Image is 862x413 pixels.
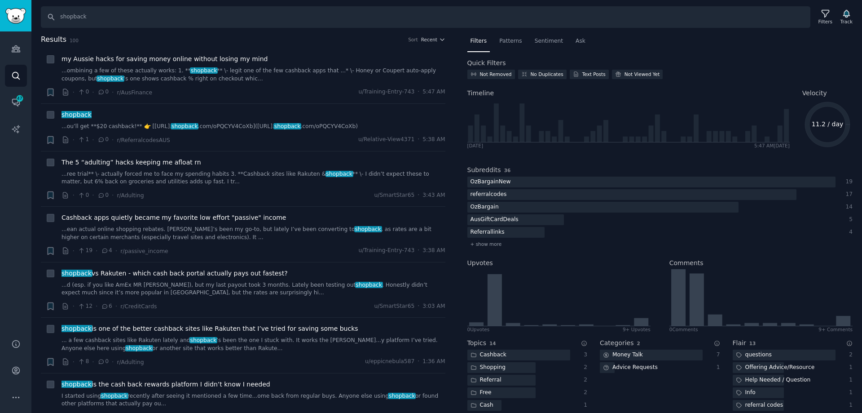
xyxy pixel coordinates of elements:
[669,326,698,333] div: 0 Comment s
[733,350,775,361] div: questions
[421,36,445,43] button: Recent
[733,375,814,386] div: Help Needed / Question
[467,165,501,175] h2: Subreddits
[97,358,109,366] span: 0
[78,302,92,311] span: 12
[467,350,510,361] div: Cashback
[580,351,588,359] div: 3
[818,326,853,333] div: 9+ Comments
[845,178,853,186] div: 19
[754,142,790,149] div: 5:47 AM [DATE]
[845,228,853,236] div: 4
[600,362,661,373] div: Advice Requests
[73,302,75,311] span: ·
[73,135,75,145] span: ·
[62,269,288,278] span: vs Rakuten - which cash back portal actually pays out fastest?
[115,302,117,311] span: ·
[580,364,588,372] div: 2
[117,192,144,199] span: r/Adulting
[845,376,853,384] div: 1
[418,191,419,200] span: ·
[96,246,97,256] span: ·
[712,351,720,359] div: 7
[62,380,270,389] span: is the cash back rewards platform I didn’t know I needed
[62,123,445,131] a: ...ou’ll get **$20 cashback!** 👉 [[URL].shopback.com/oPQCYV4CoXb]([URL].shopback.com/oPQCYV4CoXb)
[467,362,509,373] div: Shopping
[78,247,92,255] span: 19
[418,88,419,96] span: ·
[325,171,353,177] span: shopback
[489,341,496,346] span: 14
[190,67,218,74] span: shopback
[471,241,502,247] span: + show more
[62,281,445,297] a: ...d (esp. if you like AmEx MR [PERSON_NAME]), but my last payout took 3 months. Lately been test...
[354,226,382,232] span: shopback
[422,136,445,144] span: 5:38 AM
[97,75,124,82] span: shopback
[712,364,720,372] div: 1
[669,258,704,268] h2: Comments
[117,359,144,365] span: r/Adulting
[467,258,493,268] h2: Upvotes
[62,213,286,222] a: Cashback apps quietly became my favorite low effort "passive" income
[62,54,268,64] span: my Aussie hacks for saving money online without losing my mind
[811,120,843,128] text: 11.2 / day
[422,247,445,255] span: 3:38 AM
[637,341,640,346] span: 2
[62,226,445,241] a: ...ean actual online shopping rebates. [PERSON_NAME]’s been my go-to, but lately I’ve been conver...
[837,8,856,27] button: Track
[62,324,358,333] span: is one of the better cashback sites like Rakuten that I’ve tried for saving some bucks
[101,393,128,399] span: shopback
[733,387,759,399] div: Info
[422,88,445,96] span: 5:47 AM
[5,8,26,24] img: GummySearch logo
[467,177,514,188] div: OzBargainNew
[41,34,66,45] span: Results
[358,247,414,255] span: u/Training-Entry-743
[421,36,437,43] span: Recent
[467,338,487,348] h2: Topics
[600,338,633,348] h2: Categories
[120,303,157,310] span: r/CreditCards
[189,337,217,343] span: shopback
[73,246,75,256] span: ·
[467,375,505,386] div: Referral
[535,37,563,45] span: Sentiment
[408,36,418,43] div: Sort
[171,123,198,129] span: shopback
[101,302,112,311] span: 6
[62,269,288,278] a: shopbackvs Rakuten - which cash back portal actually pays out fastest?
[471,37,487,45] span: Filters
[467,189,510,200] div: referralcodes
[273,123,301,129] span: shopback
[422,358,445,366] span: 1:36 AM
[467,227,508,238] div: Referrallinks
[576,37,585,45] span: Ask
[418,358,419,366] span: ·
[531,71,563,77] div: No Duplicates
[62,110,92,120] a: shopback
[467,400,497,411] div: Cash
[580,376,588,384] div: 2
[467,142,484,149] div: [DATE]
[78,88,89,96] span: 0
[355,282,383,288] span: shopback
[480,71,512,77] div: Not Removed
[96,302,97,311] span: ·
[62,158,201,167] span: The 5 “adulting” hacks keeping me afloat rn
[365,358,414,366] span: u/eppicnebula587
[61,270,92,277] span: shopback
[78,358,89,366] span: 8
[62,67,445,83] a: ...ombining a few of these actually works: 1. **shopback** \- legit one of the few cashback apps ...
[467,202,502,213] div: OzBargain
[467,89,494,98] span: Timeline
[840,18,853,25] div: Track
[97,136,109,144] span: 0
[62,392,445,408] a: I started usingshopbackrecently after seeing it mentioned a few time...ome back from regular buys...
[78,191,89,200] span: 0
[358,136,414,144] span: u/Relative-View4371
[112,88,114,97] span: ·
[41,6,810,28] input: Search Keyword
[115,246,117,256] span: ·
[73,357,75,367] span: ·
